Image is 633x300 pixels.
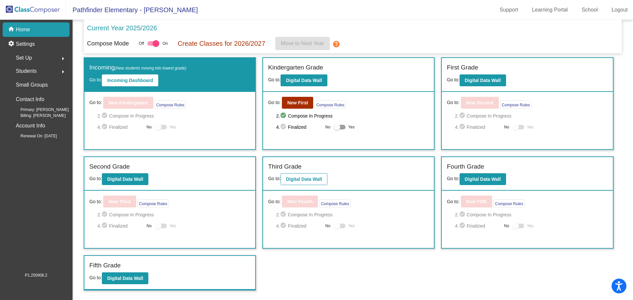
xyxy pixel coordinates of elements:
b: Digital Data Wall [286,78,322,83]
button: Digital Data Wall [281,173,327,185]
span: 4. Finalized [455,123,501,131]
span: 2. Compose In Progress [455,211,608,219]
a: School [576,5,603,15]
span: Go to: [89,176,102,181]
span: Go to: [268,77,281,82]
mat-icon: arrow_right [59,55,67,63]
label: Kindergarten Grade [268,63,323,72]
span: 2. Compose In Progress [276,211,429,219]
button: Compose Rules [500,100,531,109]
label: Incoming [89,63,186,72]
span: 2. Compose In Progress [455,112,608,120]
b: New First [287,100,308,105]
button: New First [282,97,313,109]
mat-icon: check_circle [280,222,288,230]
button: Digital Data Wall [102,272,148,284]
label: Fourth Grade [447,162,484,172]
button: New Third [103,196,136,207]
b: New Second [466,100,494,105]
span: Yes [348,123,355,131]
span: 4. Finalized [276,123,322,131]
b: Digital Data Wall [465,177,501,182]
span: Go to: [268,176,281,181]
span: Go to: [89,99,102,106]
b: Digital Data Wall [107,177,143,182]
mat-icon: check_circle [101,211,109,219]
b: Incoming Dashboard [107,78,153,83]
mat-icon: help [332,40,340,48]
span: Yes [527,222,533,230]
b: New Third [108,199,131,204]
span: Renewal On: [DATE] [10,133,57,139]
span: Go to: [89,198,102,205]
button: Digital Data Wall [460,74,506,86]
span: Yes [169,222,176,230]
button: Compose Rules [137,199,169,207]
span: Pathfinder Elementary - [PERSON_NAME] [66,5,198,15]
span: Go to: [89,275,102,280]
span: Go to: [447,99,459,106]
span: Go to: [89,77,102,82]
p: Contact Info [16,95,44,104]
button: New Fourth [282,196,318,207]
span: Primary: [PERSON_NAME] [10,107,69,113]
p: Settings [16,40,35,48]
span: No [147,124,152,130]
mat-icon: check_circle [101,222,109,230]
mat-icon: check_circle [459,222,467,230]
span: Go to: [447,77,459,82]
span: 4. Finalized [97,222,143,230]
a: Learning Portal [527,5,573,15]
mat-icon: home [8,26,16,34]
p: Small Groups [16,80,48,90]
span: On [163,41,168,46]
span: No [504,124,509,130]
mat-icon: check_circle [280,112,288,120]
span: Yes [527,123,533,131]
button: Compose Rules [494,199,525,207]
span: 2. Compose In Progress [276,112,429,120]
b: Digital Data Wall [465,78,501,83]
span: No [147,223,152,229]
span: 2. Compose In Progress [97,112,250,120]
b: New Fourth [287,199,313,204]
a: Support [495,5,524,15]
span: (New students moving into lowest grade) [115,66,186,70]
p: Account Info [16,121,45,130]
mat-icon: check_circle [101,123,109,131]
span: Go to: [268,198,281,205]
label: Fifth Grade [89,261,121,270]
button: Move to Next Year [275,37,330,50]
span: Billing: [PERSON_NAME] [10,113,66,119]
span: Students [16,67,37,76]
p: Current Year 2025/2026 [87,23,157,33]
span: No [504,223,509,229]
b: Digital Data Wall [286,177,322,182]
span: 4. Finalized [455,222,501,230]
button: New Fifth [461,196,492,207]
b: Digital Data Wall [107,276,143,281]
button: New Kindergarten [103,97,153,109]
span: Go to: [447,198,459,205]
span: Go to: [268,99,281,106]
b: New Kindergarten [108,100,148,105]
span: Yes [169,123,176,131]
p: Compose Mode [87,39,129,48]
p: Home [16,26,30,34]
span: Yes [348,222,355,230]
button: Compose Rules [319,199,350,207]
mat-icon: check_circle [280,211,288,219]
a: Logout [606,5,633,15]
button: Digital Data Wall [102,173,148,185]
mat-icon: check_circle [101,112,109,120]
span: 4. Finalized [97,123,143,131]
p: Create Classes for 2026/2027 [178,39,265,48]
span: 2. Compose In Progress [97,211,250,219]
span: Go to: [447,176,459,181]
button: Compose Rules [155,100,186,109]
button: Compose Rules [315,100,346,109]
mat-icon: check_circle [459,112,467,120]
span: Move to Next Year [281,41,324,46]
span: No [325,223,330,229]
button: New Second [461,97,499,109]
